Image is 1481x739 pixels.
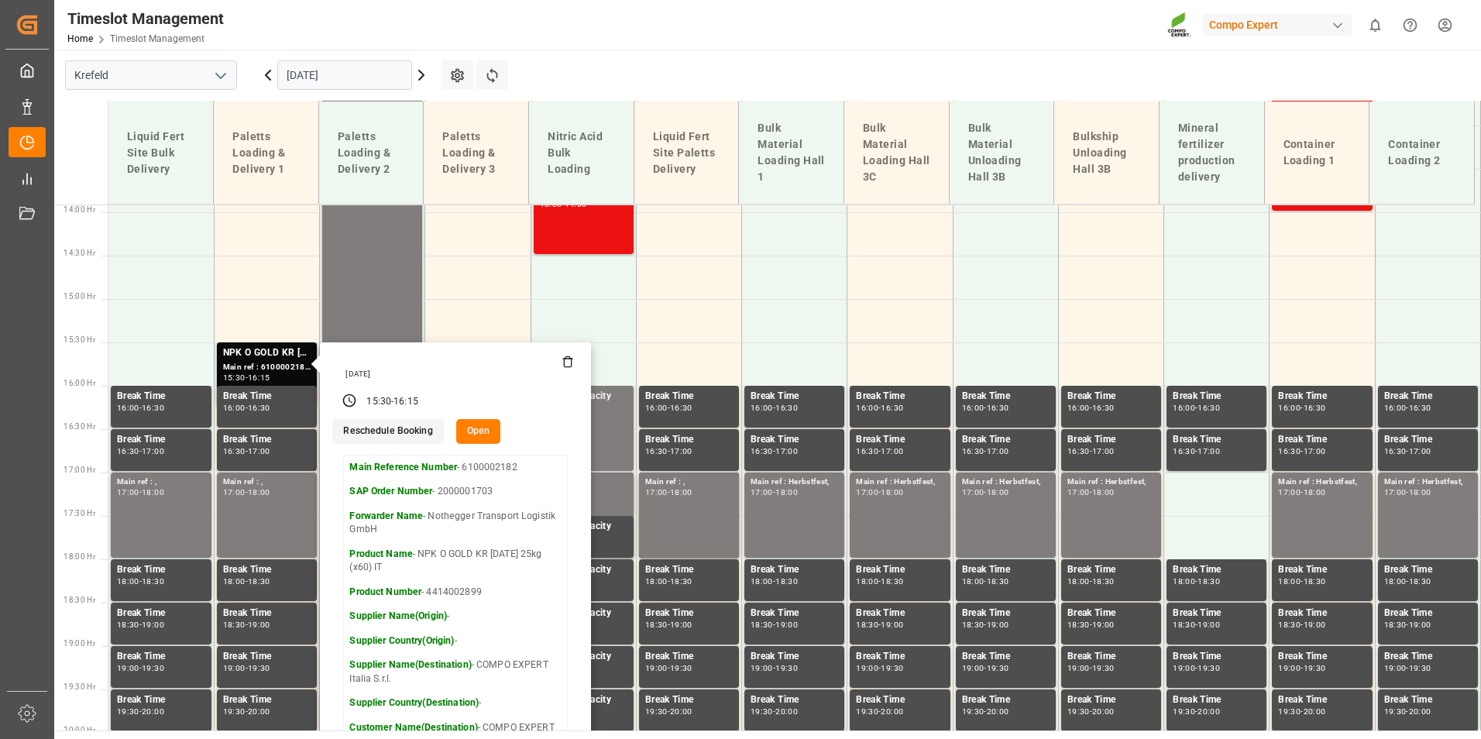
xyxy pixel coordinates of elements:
div: - [139,448,142,455]
div: Bulk Material Unloading Hall 3B [962,114,1042,191]
div: Break Time [1384,432,1472,448]
div: Break Time [1384,562,1472,578]
input: DD.MM.YYYY [277,60,412,90]
div: 18:30 [1278,621,1301,628]
button: Reschedule Booking [332,419,443,444]
div: Break Time [1278,649,1366,665]
div: 17:00 [223,489,246,496]
div: 19:30 [1092,665,1115,672]
div: 16:00 [856,404,878,411]
div: Break Time [856,649,943,665]
div: 18:30 [775,578,798,585]
div: 19:00 [1278,665,1301,672]
div: 19:00 [142,621,164,628]
button: Help Center [1393,8,1428,43]
div: Break Time [1067,432,1155,448]
div: 18:30 [881,578,903,585]
div: Break Time [962,432,1050,448]
div: 18:00 [1092,489,1115,496]
div: 18:00 [1409,489,1431,496]
div: Break Time [1173,432,1260,448]
div: Break Time [1278,606,1366,621]
p: - Nothegger Transport Logistik GmbH [349,510,562,537]
div: 16:30 [1173,448,1195,455]
div: 19:00 [1304,621,1326,628]
div: 17:00 [142,448,164,455]
div: Nitric Acid Bulk Loading [541,122,621,184]
div: 16:30 [142,404,164,411]
div: 16:30 [1067,448,1090,455]
div: - [1090,489,1092,496]
div: - [139,489,142,496]
div: - [246,621,248,628]
div: Break Time [856,389,943,404]
div: - [668,448,670,455]
div: Break Time [1384,649,1472,665]
button: Compo Expert [1203,10,1358,40]
div: 18:00 [775,489,798,496]
input: Type to search/select [65,60,237,90]
div: Container Loading 2 [1382,130,1462,175]
div: 16:00 [1173,404,1195,411]
div: 16:30 [223,448,246,455]
div: 19:00 [670,621,692,628]
div: Break Time [751,606,838,621]
div: 16:30 [987,404,1009,411]
div: - [668,578,670,585]
div: Bulk Material Loading Hall 1 [751,114,831,191]
p: - [349,610,562,624]
div: - [246,578,248,585]
div: Liquid Fert Site Paletts Delivery [647,122,727,184]
div: - [878,404,881,411]
div: 18:00 [1067,578,1090,585]
div: 18:00 [670,489,692,496]
div: - [878,489,881,496]
div: 18:30 [117,621,139,628]
div: - [668,621,670,628]
div: Break Time [223,389,311,404]
div: - [878,448,881,455]
div: - [773,404,775,411]
div: - [391,395,393,409]
div: 19:00 [775,621,798,628]
div: 17:00 [987,448,1009,455]
div: - [1090,448,1092,455]
strong: Product Number [349,586,421,597]
div: - [878,578,881,585]
div: - [139,621,142,628]
div: - [668,404,670,411]
div: Break Time [1067,389,1155,404]
div: 17:00 [856,489,878,496]
div: Container Loading 1 [1277,130,1357,175]
div: Break Time [962,606,1050,621]
div: 19:00 [1067,665,1090,672]
span: 17:00 Hr [64,466,95,474]
div: 18:30 [248,578,270,585]
p: - COMPO EXPERT Italia S.r.l. [349,658,562,686]
div: Bulk Material Loading Hall 3C [857,114,936,191]
div: 19:00 [881,621,903,628]
div: 18:30 [1198,578,1220,585]
div: - [984,448,986,455]
div: 17:00 [1092,448,1115,455]
div: Break Time [1067,606,1155,621]
span: 16:00 Hr [64,379,95,387]
div: 18:00 [881,489,903,496]
strong: Product Name [349,548,413,559]
div: - [1090,621,1092,628]
div: 16:30 [962,448,984,455]
div: Break Time [751,562,838,578]
div: Main ref : Herbstfest, [751,476,838,489]
strong: SAP Order Number [349,486,432,497]
button: Open [456,419,501,444]
div: Break Time [1173,389,1260,404]
div: 16:30 [1304,404,1326,411]
div: 18:00 [1278,578,1301,585]
p: - 2000001703 [349,485,562,499]
span: 14:00 Hr [64,205,95,214]
div: 17:00 [1304,448,1326,455]
div: Break Time [751,432,838,448]
div: - [246,374,248,381]
div: 16:30 [670,404,692,411]
div: 17:00 [751,489,773,496]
